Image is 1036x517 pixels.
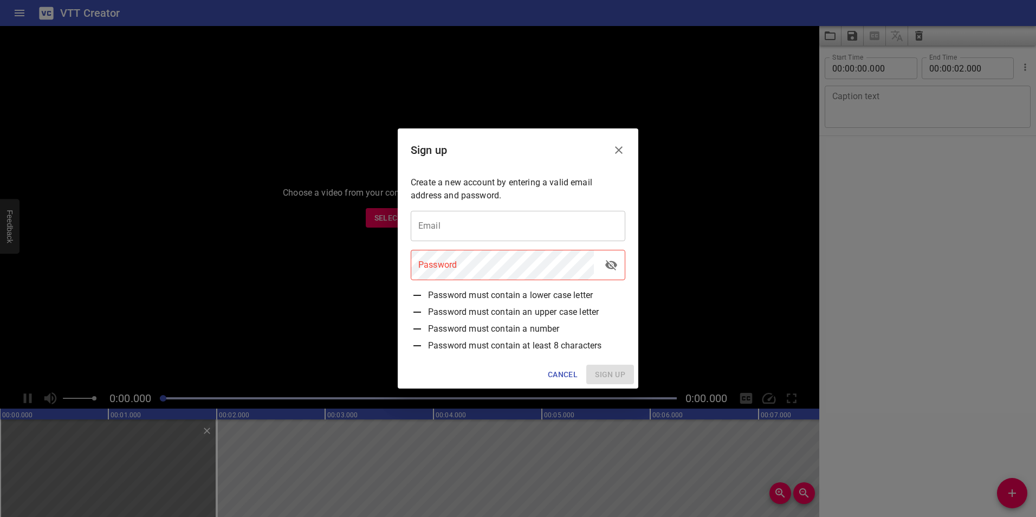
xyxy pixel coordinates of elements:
[411,176,625,202] p: Create a new account by entering a valid email address and password.
[543,365,582,385] button: Cancel
[428,289,593,306] span: Password must contain a lower case letter
[428,306,599,322] span: Password must contain an upper case letter
[428,339,601,356] span: Password must contain at least 8 characters
[428,322,560,339] span: Password must contain a number
[598,252,624,278] button: toggle password visibility
[548,368,578,382] span: Cancel
[606,137,632,163] button: Close
[411,141,447,159] h6: Sign up
[586,365,634,385] span: Please enter a valid email and password.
